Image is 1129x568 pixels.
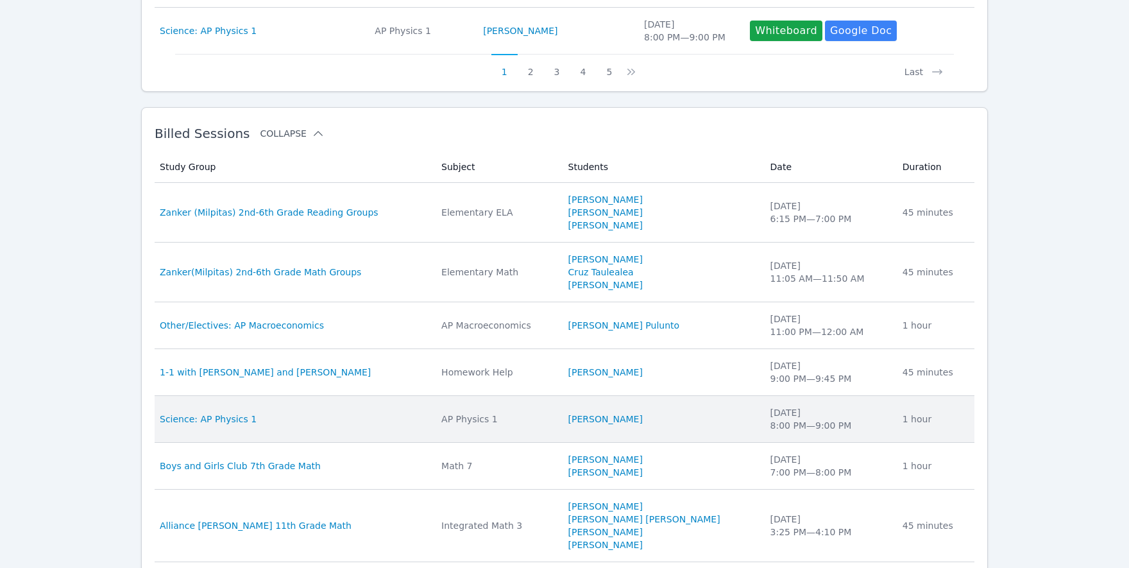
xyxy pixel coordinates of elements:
[903,366,967,379] div: 45 minutes
[903,519,967,532] div: 45 minutes
[160,460,321,472] a: Boys and Girls Club 7th Grade Math
[903,206,967,219] div: 45 minutes
[518,54,544,78] button: 2
[903,413,967,426] div: 1 hour
[568,206,643,219] a: [PERSON_NAME]
[568,319,680,332] a: [PERSON_NAME] Pulunto
[155,396,974,443] tr: Science: AP Physics 1AP Physics 1[PERSON_NAME][DATE]8:00 PM—9:00 PM1 hour
[568,513,720,526] a: [PERSON_NAME] [PERSON_NAME]
[770,406,887,432] div: [DATE] 8:00 PM — 9:00 PM
[441,366,552,379] div: Homework Help
[770,259,887,285] div: [DATE] 11:05 AM — 11:50 AM
[903,266,967,279] div: 45 minutes
[441,519,552,532] div: Integrated Math 3
[441,460,552,472] div: Math 7
[750,21,822,41] button: Whiteboard
[155,126,250,141] span: Billed Sessions
[568,526,643,538] a: [PERSON_NAME]
[160,319,324,332] a: Other/Electives: AP Macroeconomics
[568,366,643,379] a: [PERSON_NAME]
[491,54,518,78] button: 1
[561,151,763,183] th: Students
[544,54,570,78] button: 3
[155,302,974,349] tr: Other/Electives: AP MacroeconomicsAP Macroeconomics[PERSON_NAME] Pulunto[DATE]11:00 PM—12:00 AM1 ...
[903,460,967,472] div: 1 hour
[155,183,974,243] tr: Zanker (Milpitas) 2nd-6th Grade Reading GroupsElementary ELA[PERSON_NAME][PERSON_NAME][PERSON_NAM...
[441,413,552,426] div: AP Physics 1
[596,54,622,78] button: 5
[568,279,643,291] a: [PERSON_NAME]
[155,490,974,562] tr: Alliance [PERSON_NAME] 11th Grade MathIntegrated Math 3[PERSON_NAME][PERSON_NAME] [PERSON_NAME][P...
[568,466,643,479] a: [PERSON_NAME]
[441,266,552,279] div: Elementary Math
[155,349,974,396] tr: 1-1 with [PERSON_NAME] and [PERSON_NAME]Homework Help[PERSON_NAME][DATE]9:00 PM—9:45 PM45 minutes
[155,443,974,490] tr: Boys and Girls Club 7th Grade MathMath 7[PERSON_NAME][PERSON_NAME][DATE]7:00 PM—8:00 PM1 hour
[160,413,257,426] a: Science: AP Physics 1
[568,538,643,551] a: [PERSON_NAME]
[763,151,895,183] th: Date
[568,193,643,206] a: [PERSON_NAME]
[155,243,974,302] tr: Zanker(Milpitas) 2nd-6th Grade Math GroupsElementary Math[PERSON_NAME]Cruz Taulealea[PERSON_NAME]...
[770,313,887,338] div: [DATE] 11:00 PM — 12:00 AM
[160,266,361,279] a: Zanker(Milpitas) 2nd-6th Grade Math Groups
[155,8,974,54] tr: Science: AP Physics 1AP Physics 1[PERSON_NAME][DATE]8:00 PM—9:00 PMWhiteboardGoogle Doc
[160,366,371,379] a: 1-1 with [PERSON_NAME] and [PERSON_NAME]
[568,453,643,466] a: [PERSON_NAME]
[568,219,643,232] a: [PERSON_NAME]
[441,206,552,219] div: Elementary ELA
[375,24,468,37] div: AP Physics 1
[770,200,887,225] div: [DATE] 6:15 PM — 7:00 PM
[441,319,552,332] div: AP Macroeconomics
[568,500,643,513] a: [PERSON_NAME]
[160,206,378,219] a: Zanker (Milpitas) 2nd-6th Grade Reading Groups
[770,359,887,385] div: [DATE] 9:00 PM — 9:45 PM
[568,266,634,279] a: Cruz Taulealea
[825,21,897,41] a: Google Doc
[483,24,557,37] a: [PERSON_NAME]
[894,54,954,78] button: Last
[160,24,257,37] a: Science: AP Physics 1
[770,513,887,538] div: [DATE] 3:25 PM — 4:10 PM
[155,151,434,183] th: Study Group
[903,319,967,332] div: 1 hour
[260,127,324,140] button: Collapse
[895,151,974,183] th: Duration
[568,253,643,266] a: [PERSON_NAME]
[568,413,643,426] a: [PERSON_NAME]
[160,519,352,532] a: Alliance [PERSON_NAME] 11th Grade Math
[570,54,596,78] button: 4
[770,453,887,479] div: [DATE] 7:00 PM — 8:00 PM
[644,18,734,44] div: [DATE] 8:00 PM — 9:00 PM
[434,151,560,183] th: Subject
